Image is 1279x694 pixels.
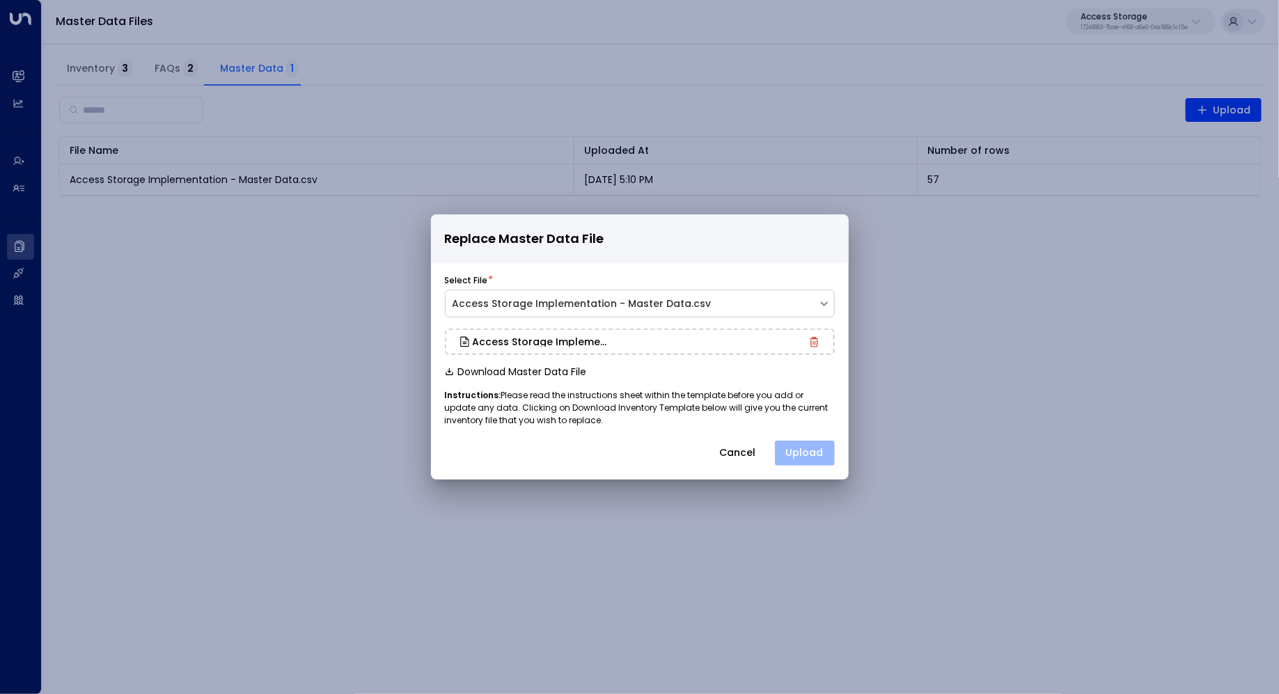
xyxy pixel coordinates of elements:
button: Download Master Data File [445,366,587,377]
p: Please read the instructions sheet within the template before you add or update any data. Clickin... [445,389,835,427]
button: Upload [775,441,835,466]
label: Select File [445,274,488,287]
div: Access Storage Implementation - Master Data.csv [453,297,811,311]
button: Cancel [708,441,768,466]
b: Instructions: [445,389,501,401]
span: Replace Master Data File [445,229,604,249]
h3: Access Storage Implementation - Master Data (4).xlsx [473,337,612,347]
